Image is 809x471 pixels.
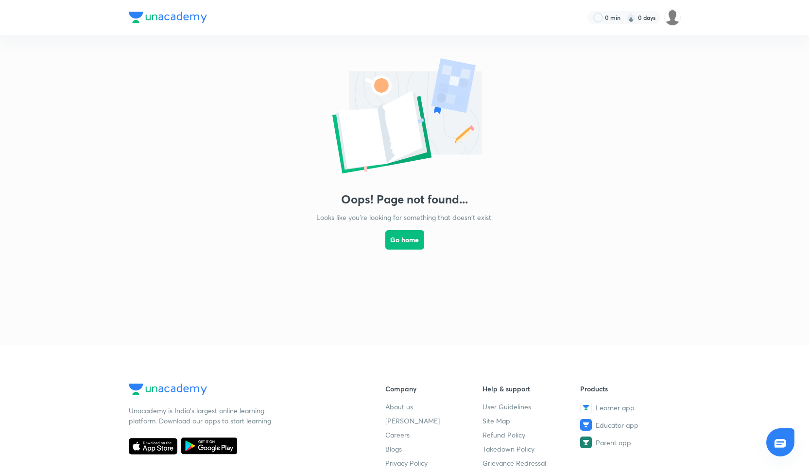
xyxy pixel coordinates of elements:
[482,444,580,454] a: Takedown Policy
[482,458,580,468] a: Grievance Redressal
[580,402,678,413] a: Learner app
[580,437,592,448] img: Parent app
[385,430,483,440] a: Careers
[482,416,580,426] a: Site Map
[664,9,681,26] img: Samridhya Pal
[129,384,354,398] a: Company Logo
[626,13,636,22] img: streak
[385,402,483,412] a: About us
[341,192,468,206] h3: Oops! Page not found...
[580,419,678,431] a: Educator app
[129,12,207,23] img: Company Logo
[580,384,678,394] h6: Products
[596,403,635,413] span: Learner app
[385,444,483,454] a: Blogs
[316,212,493,222] p: Looks like you're looking for something that doesn't exist.
[580,419,592,431] img: Educator app
[482,402,580,412] a: User Guidelines
[580,437,678,448] a: Parent app
[129,405,275,426] p: Unacademy is India’s largest online learning platform. Download our apps to start learning
[596,437,631,448] span: Parent app
[385,222,424,275] a: Go home
[129,384,207,395] img: Company Logo
[308,54,502,181] img: error
[596,420,638,430] span: Educator app
[385,430,410,440] span: Careers
[482,384,580,394] h6: Help & support
[385,416,483,426] a: [PERSON_NAME]
[482,430,580,440] a: Refund Policy
[385,230,424,250] button: Go home
[385,458,483,468] a: Privacy Policy
[580,402,592,413] img: Learner app
[385,384,483,394] h6: Company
